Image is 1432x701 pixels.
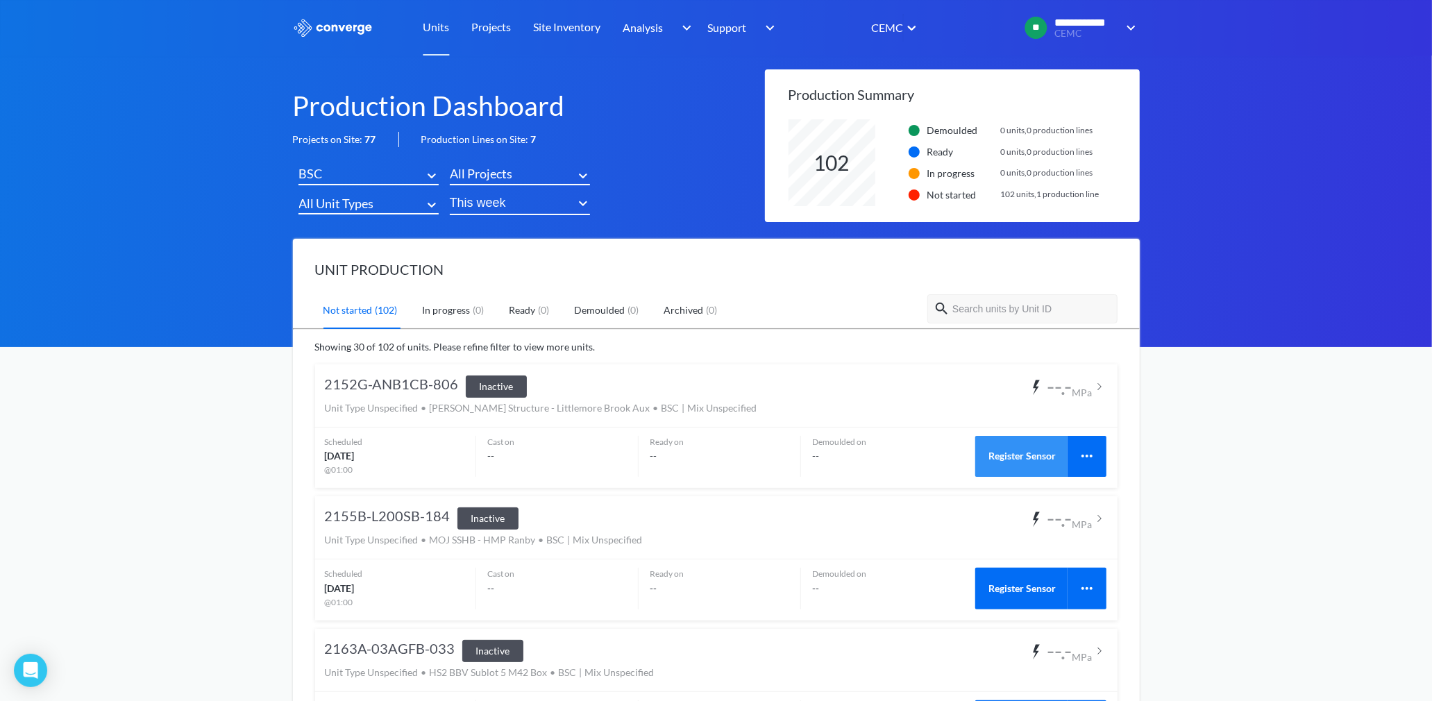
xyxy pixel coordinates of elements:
div: • [539,532,544,548]
div: • [421,532,427,548]
div: • [653,400,659,416]
td: Ready [927,142,999,162]
div: @ 01:00 [325,596,475,609]
div: 102 [789,146,875,179]
div: • [421,665,427,680]
b: 77 [365,133,376,145]
div: HS2 BBV Sublot 5 M42 Box [430,665,548,680]
div: Unit Type Unspecified [325,532,419,548]
img: logo_ewhite.svg [293,19,373,37]
td: 0 units , 0 production lines [1000,142,1138,162]
span: CEMC [1055,28,1118,39]
a: Not started [323,293,401,329]
img: downArrow.svg [757,19,779,36]
span: Support [708,19,747,36]
p: Showing 30 of 102 of units. Please refine filter to view more units. [315,339,1118,355]
div: Inactive [462,640,523,662]
div: [DATE] [325,581,475,596]
div: ( 0 ) [471,303,487,318]
div: • [421,400,427,416]
div: | [580,665,582,680]
img: more-white.svg [1070,437,1104,475]
div: -- [650,436,801,478]
div: -- [650,568,801,609]
div: • [550,665,556,680]
div: Scheduled [325,436,475,449]
div: Mix Unspecified [573,532,643,548]
div: @ 01:00 [325,464,475,477]
img: strength.svg [1025,375,1047,398]
img: downArrow.svg [1118,19,1140,36]
h2: 2152G-ANB1CB-806 [325,375,459,398]
div: Inactive [457,507,519,530]
div: --.- [1047,375,1072,398]
a: Archived [664,293,721,329]
div: MPa [1072,388,1093,398]
div: CEMC [870,19,904,36]
td: 0 units , 0 production lines [1000,164,1138,184]
div: --.- [1047,507,1072,530]
div: BSC [662,400,680,416]
div: -- [487,568,639,609]
div: -- [812,436,963,478]
div: -- [812,568,963,609]
img: strength.svg [1025,507,1047,530]
img: more-white.svg [1070,569,1104,608]
div: MPa [1072,520,1093,530]
div: BSC [559,665,577,680]
h1: Production Dashboard [293,87,765,124]
div: Mix Unspecified [585,665,655,680]
h2: UNIT PRODUCTION [315,261,1118,278]
div: MPa [1072,652,1093,662]
div: ( 102 ) [373,303,401,318]
div: | [568,532,571,548]
img: arrow-thin.svg [1093,380,1106,394]
div: Mix Unspecified [688,400,757,416]
div: Ready on [650,568,800,581]
h2: 2155B-L200SB-184 [325,507,450,530]
a: Ready [509,293,553,329]
div: ( 0 ) [625,303,642,318]
a: In progress [423,293,487,329]
div: Open Intercom Messenger [14,654,47,687]
div: Cast on [487,568,638,581]
div: All Unit Types [299,194,374,213]
a: Demoulded [575,293,642,329]
button: Register Sensor [975,436,1068,478]
td: 102 units , 1 production line [1000,185,1138,205]
div: BSC [299,164,323,183]
div: Inactive [466,375,527,398]
td: Not started [927,185,999,205]
b: 7 [531,133,537,145]
button: This week [450,193,590,215]
div: Cast on [487,436,638,449]
td: 0 units , 0 production lines [1000,121,1138,141]
h2: 2163A-03AGFB-033 [325,640,455,662]
div: Ready on [650,436,800,449]
div: Demoulded on [812,436,963,449]
div: Unit Type Unspecified [325,665,419,680]
td: Demoulded [927,121,999,141]
input: Search units by Unit ID [951,303,1111,315]
div: MOJ SSHB - HMP Ranby [430,532,536,548]
div: All Projects [450,164,513,183]
td: In progress [927,164,999,184]
div: Production Lines on Site: [399,132,537,147]
div: Unit Type Unspecified [325,400,419,416]
div: --.- [1047,640,1072,662]
div: ( 0 ) [704,303,721,318]
div: [DATE] [325,448,475,464]
img: arrow-thin.svg [1093,512,1106,525]
div: -- [487,436,639,478]
img: strength.svg [1025,640,1047,662]
div: [PERSON_NAME] Structure - Littlemore Brook Aux [430,400,650,416]
div: ( 0 ) [536,303,553,318]
img: arrow-thin.svg [1093,644,1106,658]
div: | [682,400,685,416]
button: Register Sensor [975,568,1068,609]
div: Scheduled [325,568,475,581]
span: Analysis [623,19,664,36]
img: downArrow.svg [673,19,695,36]
h2: Production Summary [789,69,1140,119]
div: Projects on Site: [293,132,399,147]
